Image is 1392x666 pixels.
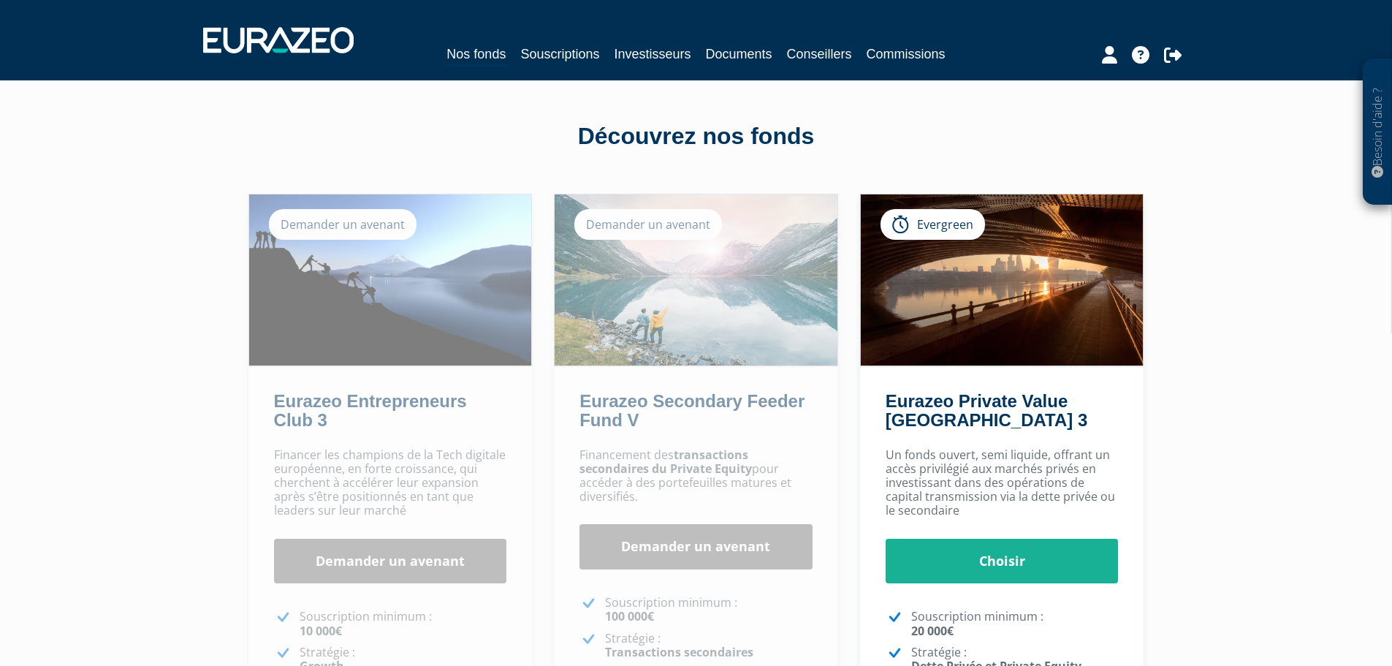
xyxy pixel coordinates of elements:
div: Demander un avenant [269,209,417,240]
p: Besoin d'aide ? [1369,67,1386,198]
a: Souscriptions [520,44,599,64]
p: Souscription minimum : [605,596,813,624]
a: Demander un avenant [579,524,813,569]
p: Un fonds ouvert, semi liquide, offrant un accès privilégié aux marchés privés en investissant dan... [886,448,1119,518]
img: Eurazeo Secondary Feeder Fund V [555,194,837,366]
strong: 20 000€ [911,623,954,639]
a: Eurazeo Entrepreneurs Club 3 [274,391,467,430]
a: Choisir [886,539,1119,584]
strong: 10 000€ [300,623,342,639]
p: Souscription minimum : [911,610,1119,637]
div: Découvrez nos fonds [280,120,1113,154]
strong: transactions secondaires du Private Equity [579,447,752,477]
a: Conseillers [787,44,852,64]
div: Evergreen [881,209,985,240]
p: Souscription minimum : [300,610,507,637]
img: Eurazeo Private Value Europe 3 [861,194,1144,366]
img: 1732889491-logotype_eurazeo_blanc_rvb.png [203,27,354,53]
strong: 100 000€ [605,608,654,624]
a: Nos fonds [446,44,506,67]
p: Financement des pour accéder à des portefeuilles matures et diversifiés. [579,448,813,504]
div: Demander un avenant [574,209,722,240]
a: Documents [706,44,772,64]
a: Eurazeo Private Value [GEOGRAPHIC_DATA] 3 [886,391,1087,430]
a: Commissions [867,44,946,64]
a: Demander un avenant [274,539,507,584]
a: Eurazeo Secondary Feeder Fund V [579,391,805,430]
p: Financer les champions de la Tech digitale européenne, en forte croissance, qui cherchent à accél... [274,448,507,518]
img: Eurazeo Entrepreneurs Club 3 [249,194,532,366]
a: Investisseurs [614,44,691,64]
p: Stratégie : [605,632,813,659]
strong: Transactions secondaires [605,644,753,660]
